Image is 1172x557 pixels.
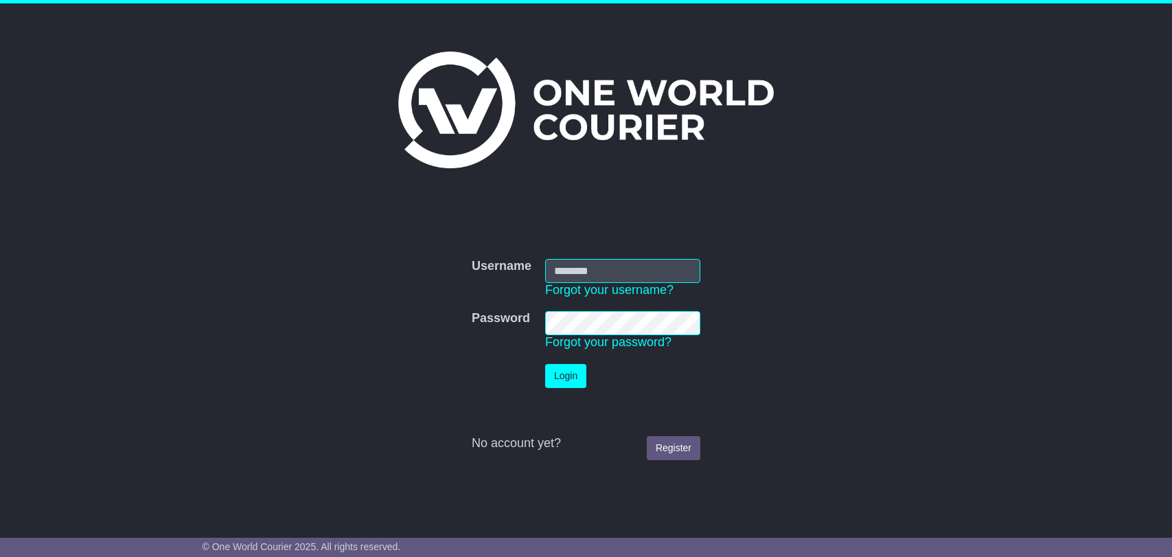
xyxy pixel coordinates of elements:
[545,364,586,388] button: Login
[545,335,671,349] a: Forgot your password?
[472,259,531,274] label: Username
[472,436,700,451] div: No account yet?
[647,436,700,460] a: Register
[472,311,530,326] label: Password
[545,283,674,297] a: Forgot your username?
[203,541,401,552] span: © One World Courier 2025. All rights reserved.
[398,52,773,168] img: One World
